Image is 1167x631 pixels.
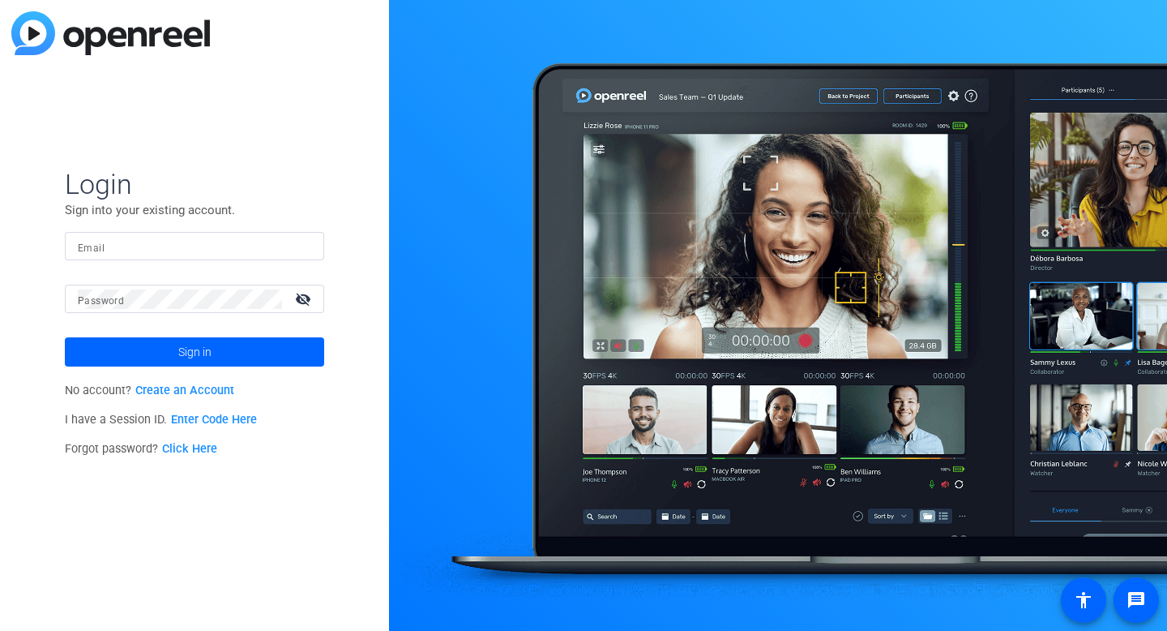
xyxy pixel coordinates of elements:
span: No account? [65,384,234,397]
input: Enter Email Address [78,237,311,256]
mat-icon: accessibility [1074,590,1093,610]
button: Sign in [65,337,324,367]
span: I have a Session ID. [65,413,257,427]
span: Sign in [178,332,212,372]
span: Forgot password? [65,442,217,456]
p: Sign into your existing account. [65,201,324,219]
span: Login [65,167,324,201]
a: Create an Account [135,384,234,397]
a: Enter Code Here [171,413,257,427]
img: blue-gradient.svg [11,11,210,55]
a: Click Here [162,442,217,456]
mat-icon: visibility_off [285,287,324,311]
mat-label: Email [78,243,105,254]
mat-icon: message [1126,590,1146,610]
mat-label: Password [78,295,124,307]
